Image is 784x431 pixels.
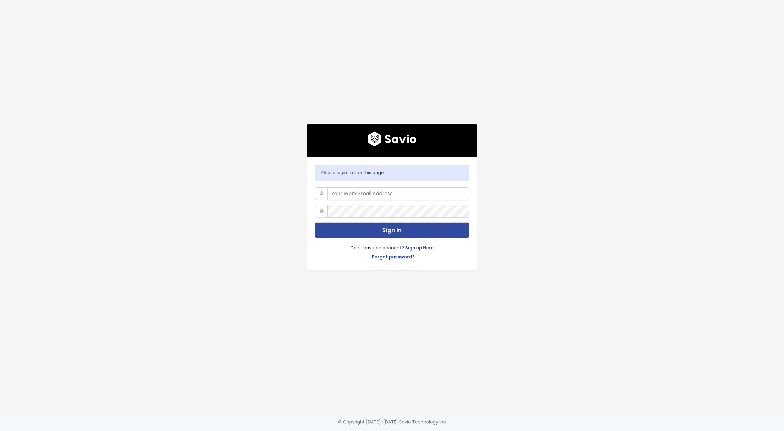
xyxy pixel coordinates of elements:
a: Sign up Here [405,244,434,253]
a: Forgot password? [372,253,415,262]
p: Please login to see this page. [321,169,463,177]
button: Sign In [315,223,469,238]
div: Don't have an account? [315,238,469,262]
div: © Copyright [DATE]-[DATE] Savio Technology Inc [338,418,446,426]
img: logo600x187.a314fd40982d.png [368,131,416,146]
input: Your Work Email Address [327,187,469,200]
